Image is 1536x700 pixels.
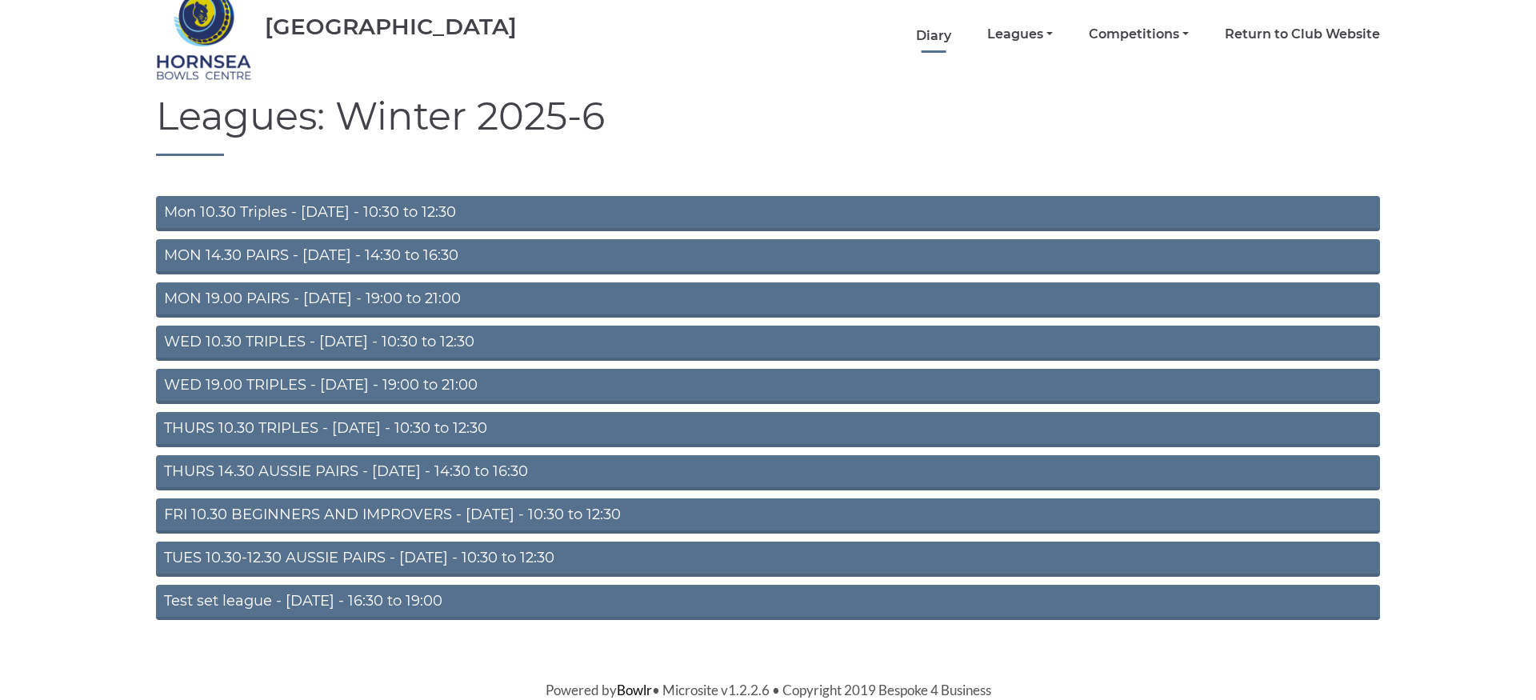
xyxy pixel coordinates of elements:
h1: Leagues: Winter 2025-6 [156,95,1380,156]
a: Test set league - [DATE] - 16:30 to 19:00 [156,585,1380,620]
a: Return to Club Website [1225,26,1380,43]
a: WED 10.30 TRIPLES - [DATE] - 10:30 to 12:30 [156,326,1380,361]
a: Leagues [987,26,1053,43]
a: Bowlr [617,682,652,698]
a: THURS 10.30 TRIPLES - [DATE] - 10:30 to 12:30 [156,412,1380,447]
a: WED 19.00 TRIPLES - [DATE] - 19:00 to 21:00 [156,369,1380,404]
span: Powered by • Microsite v1.2.2.6 • Copyright 2019 Bespoke 4 Business [546,682,991,698]
a: FRI 10.30 BEGINNERS AND IMPROVERS - [DATE] - 10:30 to 12:30 [156,498,1380,534]
a: Competitions [1089,26,1189,43]
a: MON 19.00 PAIRS - [DATE] - 19:00 to 21:00 [156,282,1380,318]
a: MON 14.30 PAIRS - [DATE] - 14:30 to 16:30 [156,239,1380,274]
div: [GEOGRAPHIC_DATA] [265,14,517,39]
a: Mon 10.30 Triples - [DATE] - 10:30 to 12:30 [156,196,1380,231]
a: Diary [916,27,951,45]
a: THURS 14.30 AUSSIE PAIRS - [DATE] - 14:30 to 16:30 [156,455,1380,490]
a: TUES 10.30-12.30 AUSSIE PAIRS - [DATE] - 10:30 to 12:30 [156,542,1380,577]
